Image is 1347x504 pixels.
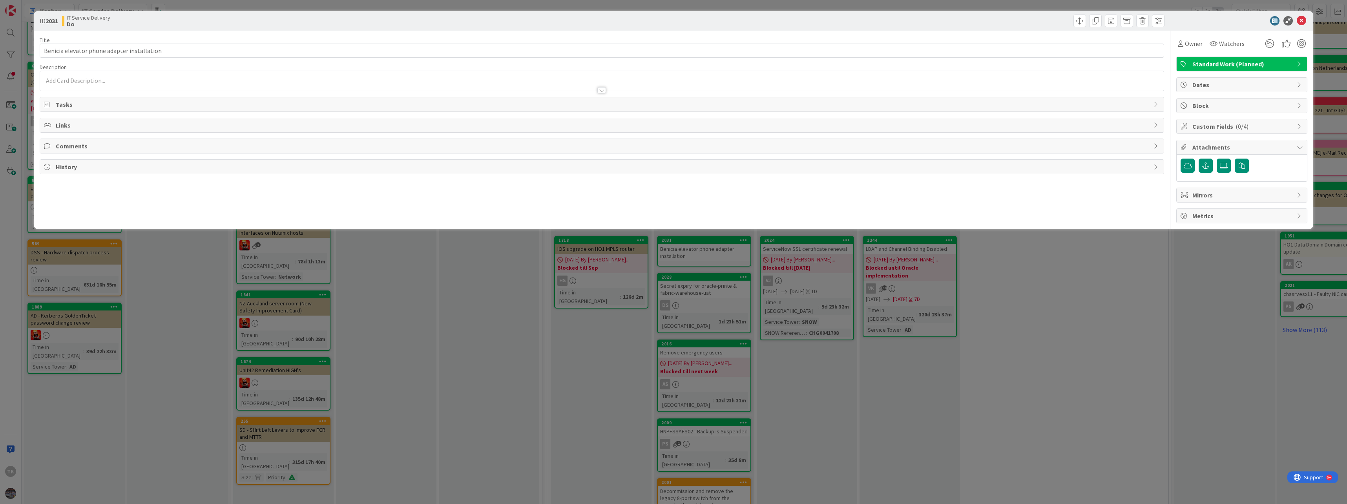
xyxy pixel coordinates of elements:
[67,21,110,27] b: Do
[1192,80,1293,89] span: Dates
[1192,142,1293,152] span: Attachments
[56,100,1150,109] span: Tasks
[1192,190,1293,200] span: Mirrors
[40,37,50,44] label: Title
[40,44,1164,58] input: type card name here...
[40,3,44,9] div: 9+
[56,141,1150,151] span: Comments
[1192,122,1293,131] span: Custom Fields
[56,162,1150,172] span: History
[16,1,36,11] span: Support
[40,16,58,26] span: ID
[1192,101,1293,110] span: Block
[1219,39,1245,48] span: Watchers
[1192,59,1293,69] span: Standard Work (Planned)
[46,17,58,25] b: 2031
[1185,39,1203,48] span: Owner
[40,64,67,71] span: Description
[1236,122,1248,130] span: ( 0/4 )
[56,121,1150,130] span: Links
[1192,211,1293,221] span: Metrics
[67,15,110,21] span: IT Service Delivery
